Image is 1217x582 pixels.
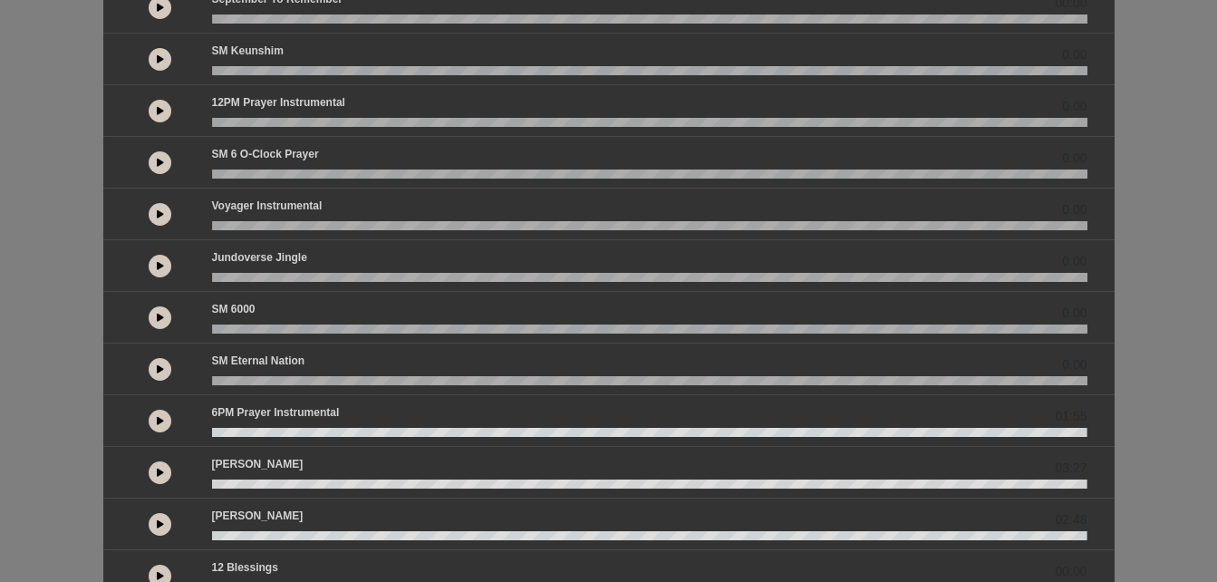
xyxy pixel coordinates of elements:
[212,94,1056,111] p: 12PM Prayer Instrumental
[1062,355,1087,374] span: 0.00
[1055,562,1087,581] span: 00:00
[1055,459,1087,478] span: 03:27
[212,301,1056,317] p: SM 6000
[1062,97,1087,116] span: 0.00
[1055,510,1087,529] span: 02:48
[212,198,1056,214] p: Voyager Instrumental
[212,456,1048,472] p: [PERSON_NAME]
[212,249,1056,266] p: Jundoverse Jingle
[212,146,1056,162] p: SM 6 o-clock prayer
[1062,149,1087,168] span: 0.00
[1062,45,1087,64] span: 0.00
[212,508,1048,524] p: [PERSON_NAME]
[1062,252,1087,271] span: 0.00
[212,353,1056,369] p: SM Eternal Nation
[1062,200,1087,219] span: 0.00
[212,559,1048,576] p: 12 Blessings
[212,43,1056,59] p: SM Keunshim
[212,404,1048,421] p: 6PM Prayer Instrumental
[1055,407,1087,426] span: 01:55
[1062,304,1087,323] span: 0.00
